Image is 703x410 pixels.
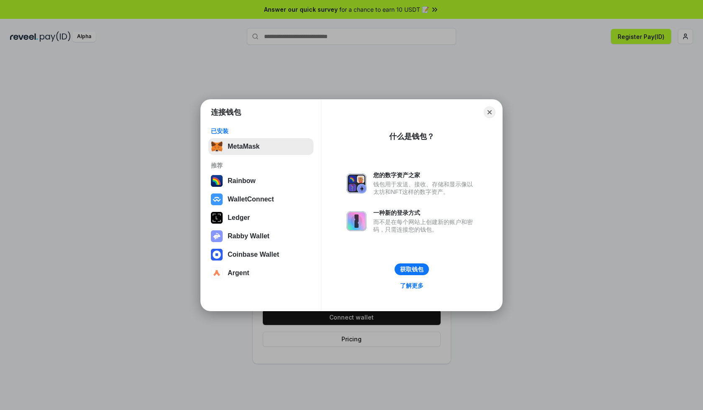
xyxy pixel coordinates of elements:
[395,280,428,291] a: 了解更多
[400,282,423,289] div: 了解更多
[228,214,250,222] div: Ledger
[208,173,313,189] button: Rainbow
[211,230,223,242] img: svg+xml,%3Csvg%20xmlns%3D%22http%3A%2F%2Fwww.w3.org%2F2000%2Fsvg%22%20fill%3D%22none%22%20viewBox...
[484,106,495,118] button: Close
[211,141,223,152] img: svg+xml,%3Csvg%20fill%3D%22none%22%20height%3D%2233%22%20viewBox%3D%220%200%2035%2033%22%20width%...
[211,193,223,205] img: svg+xml,%3Csvg%20width%3D%2228%22%20height%3D%2228%22%20viewBox%3D%220%200%2028%2028%22%20fill%3D...
[400,266,423,273] div: 获取钱包
[208,191,313,208] button: WalletConnect
[211,212,223,224] img: svg+xml,%3Csvg%20xmlns%3D%22http%3A%2F%2Fwww.w3.org%2F2000%2Fsvg%22%20width%3D%2228%22%20height%3...
[208,246,313,263] button: Coinbase Wallet
[346,173,367,193] img: svg+xml,%3Csvg%20xmlns%3D%22http%3A%2F%2Fwww.w3.org%2F2000%2Fsvg%22%20fill%3D%22none%22%20viewBox...
[211,127,311,135] div: 已安装
[395,263,429,275] button: 获取钱包
[228,177,256,185] div: Rainbow
[373,181,477,196] div: 钱包用于发送、接收、存储和显示像以太坊和NFT这样的数字资产。
[211,267,223,279] img: svg+xml,%3Csvg%20width%3D%2228%22%20height%3D%2228%22%20viewBox%3D%220%200%2028%2028%22%20fill%3D...
[211,107,241,117] h1: 连接钱包
[228,196,274,203] div: WalletConnect
[211,162,311,169] div: 推荐
[389,132,434,142] div: 什么是钱包？
[373,209,477,217] div: 一种新的登录方式
[208,265,313,281] button: Argent
[373,171,477,179] div: 您的数字资产之家
[211,249,223,260] img: svg+xml,%3Csvg%20width%3D%2228%22%20height%3D%2228%22%20viewBox%3D%220%200%2028%2028%22%20fill%3D...
[208,209,313,226] button: Ledger
[228,251,279,258] div: Coinbase Wallet
[228,269,249,277] div: Argent
[346,211,367,231] img: svg+xml,%3Csvg%20xmlns%3D%22http%3A%2F%2Fwww.w3.org%2F2000%2Fsvg%22%20fill%3D%22none%22%20viewBox...
[228,232,269,240] div: Rabby Wallet
[211,175,223,187] img: svg+xml,%3Csvg%20width%3D%22120%22%20height%3D%22120%22%20viewBox%3D%220%200%20120%20120%22%20fil...
[208,138,313,155] button: MetaMask
[228,143,259,150] div: MetaMask
[208,228,313,245] button: Rabby Wallet
[373,218,477,233] div: 而不是在每个网站上创建新的账户和密码，只需连接您的钱包。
